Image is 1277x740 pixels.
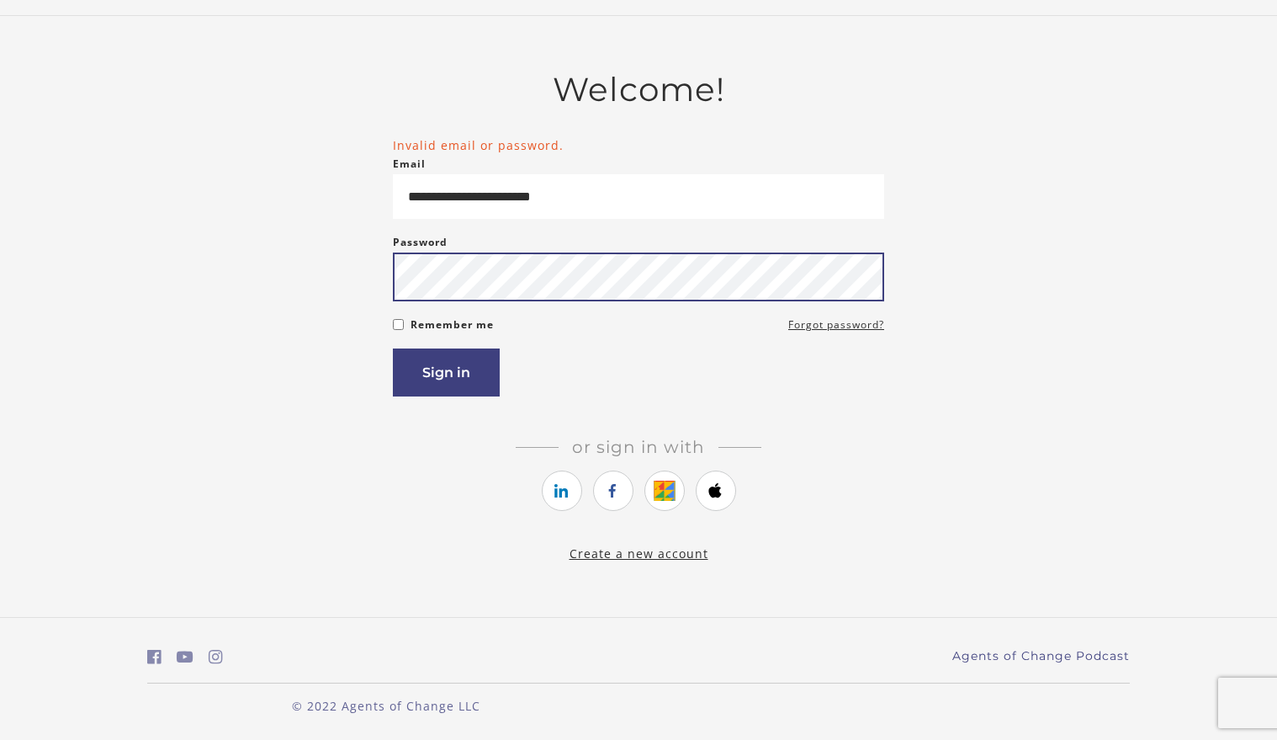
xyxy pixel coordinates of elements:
[147,645,162,669] a: https://www.facebook.com/groups/aswbtestprep (Open in a new window)
[147,697,625,715] p: © 2022 Agents of Change LLC
[952,647,1130,665] a: Agents of Change Podcast
[393,70,884,109] h2: Welcome!
[696,471,736,511] a: https://courses.thinkific.com/users/auth/apple?ss%5Breferral%5D=&ss%5Buser_return_to%5D=&ss%5Bvis...
[177,649,193,665] i: https://www.youtube.com/c/AgentsofChangeTestPrepbyMeaganMitchell (Open in a new window)
[209,645,223,669] a: https://www.instagram.com/agentsofchangeprep/ (Open in a new window)
[788,315,884,335] a: Forgot password?
[177,645,193,669] a: https://www.youtube.com/c/AgentsofChangeTestPrepbyMeaganMitchell (Open in a new window)
[393,232,448,253] label: Password
[570,546,708,562] a: Create a new account
[559,437,718,457] span: Or sign in with
[209,649,223,665] i: https://www.instagram.com/agentsofchangeprep/ (Open in a new window)
[644,471,685,511] a: https://courses.thinkific.com/users/auth/google?ss%5Breferral%5D=&ss%5Buser_return_to%5D=&ss%5Bvi...
[147,649,162,665] i: https://www.facebook.com/groups/aswbtestprep (Open in a new window)
[542,471,582,511] a: https://courses.thinkific.com/users/auth/linkedin?ss%5Breferral%5D=&ss%5Buser_return_to%5D=&ss%5B...
[393,136,884,154] li: Invalid email or password.
[593,471,633,511] a: https://courses.thinkific.com/users/auth/facebook?ss%5Breferral%5D=&ss%5Buser_return_to%5D=&ss%5B...
[411,315,494,335] label: Remember me
[393,154,426,174] label: Email
[393,349,500,397] button: Sign in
